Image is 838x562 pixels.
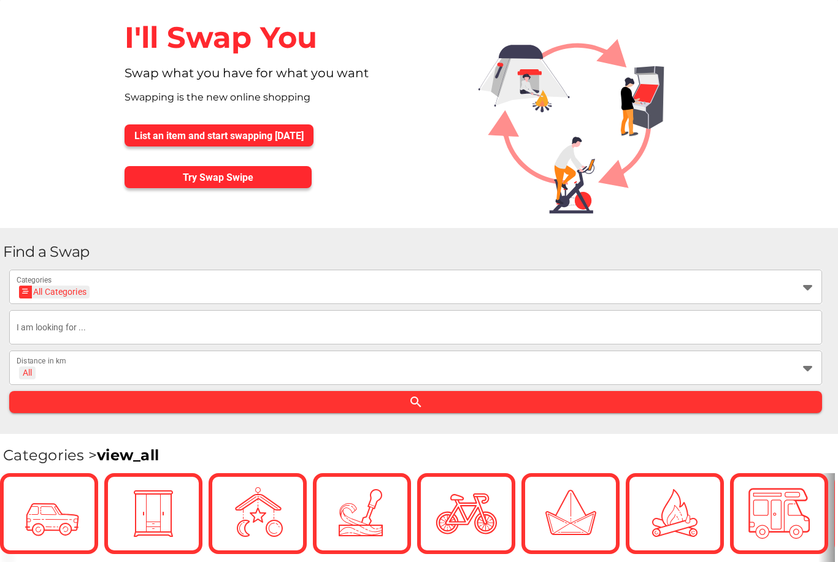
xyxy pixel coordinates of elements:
[23,367,32,378] div: All
[3,446,159,464] span: Categories >
[115,66,419,90] div: Swap what you have for what you want
[183,172,253,183] span: Try Swap Swipe
[115,90,419,115] div: Swapping is the new online shopping
[3,243,828,260] h1: Find a Swap
[125,124,313,146] button: List an item and start swapping [DATE]
[23,286,86,298] div: All Categories
[409,395,423,409] i: search
[97,446,159,464] a: view_all
[134,130,304,142] span: List an item and start swapping [DATE]
[17,310,815,344] input: I am looking for ...
[125,166,312,188] button: Try Swap Swipe
[115,10,419,66] div: I'll Swap You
